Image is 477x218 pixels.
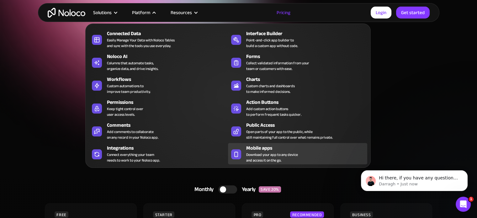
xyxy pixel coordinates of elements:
[246,83,295,94] div: Custom charts and dashboards to make informed decisions.
[371,7,391,19] a: Login
[153,211,174,218] div: STARTER
[228,143,367,164] a: Mobile appsDownload your app to any deviceand access it on the go.
[246,152,298,163] span: Download your app to any device and access it on the go.
[107,129,158,140] div: Add comments to collaborate on any record in your Noloco app.
[252,211,263,218] div: PRO
[269,8,298,17] a: Pricing
[44,63,433,82] h1: A plan for organizations of all sizes
[107,37,175,49] div: Easily Manage Your Data with Noloco Tables and sync with the tools you use everyday.
[89,74,228,96] a: WorkflowsCustom automations toimprove team productivity.
[187,185,218,194] div: Monthly
[246,98,370,106] div: Action Buttons
[469,197,474,202] span: 1
[107,152,160,163] div: Connect everything your team needs to work to your Noloco app.
[259,186,281,193] div: SAVE 20%
[237,185,259,194] div: Yearly
[107,60,158,72] div: Columns that automate tasks, organize data, and drive insights.
[48,8,85,18] a: home
[107,106,143,117] div: Keep tight control over user access levels.
[107,53,231,60] div: Noloco AI
[228,29,367,50] a: Interface BuilderPoint-and-click app builder tobuild a custom app without code.
[89,29,228,50] a: Connected DataEasily Manage Your Data with Noloco Tablesand sync with the tools you use everyday.
[89,120,228,141] a: CommentsAdd comments to collaborateon any record in your Noloco app.
[246,121,370,129] div: Public Access
[107,144,231,152] div: Integrations
[246,144,370,152] div: Mobile apps
[246,53,370,60] div: Forms
[246,37,298,49] div: Point-and-click app builder to build a custom app without code.
[107,30,231,37] div: Connected Data
[350,211,373,218] div: BUSINESS
[228,120,367,141] a: Public AccessOpen parts of your app to the public, whilestill maintaining full control over what ...
[352,157,477,201] iframe: Intercom notifications message
[89,51,228,73] a: Noloco AIColumns that automate tasks,organize data, and drive insights.
[456,197,471,212] iframe: Intercom live chat
[228,51,367,73] a: FormsCollect validated information from yourteam or customers with ease.
[246,106,301,117] div: Add custom action buttons to perform frequent tasks quicker.
[93,8,112,17] div: Solutions
[396,7,430,19] a: Get started
[290,211,324,218] div: RECOMMENDED
[85,8,124,17] div: Solutions
[85,15,371,168] nav: Platform
[246,60,309,72] div: Collect validated information from your team or customers with ease.
[246,30,370,37] div: Interface Builder
[107,76,231,83] div: Workflows
[55,211,68,218] div: FREE
[246,129,333,140] div: Open parts of your app to the public, while still maintaining full control over what remains priv...
[171,8,192,17] div: Resources
[89,143,228,164] a: IntegrationsConnect everything your teamneeds to work to your Noloco app.
[107,98,231,106] div: Permissions
[228,97,367,119] a: Action ButtonsAdd custom action buttonsto perform frequent tasks quicker.
[124,8,163,17] div: Platform
[107,83,151,94] div: Custom automations to improve team productivity.
[228,74,367,96] a: ChartsCustom charts and dashboardsto make informed decisions.
[107,121,231,129] div: Comments
[89,97,228,119] a: PermissionsKeep tight control overuser access levels.
[246,76,370,83] div: Charts
[132,8,150,17] div: Platform
[163,8,204,17] div: Resources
